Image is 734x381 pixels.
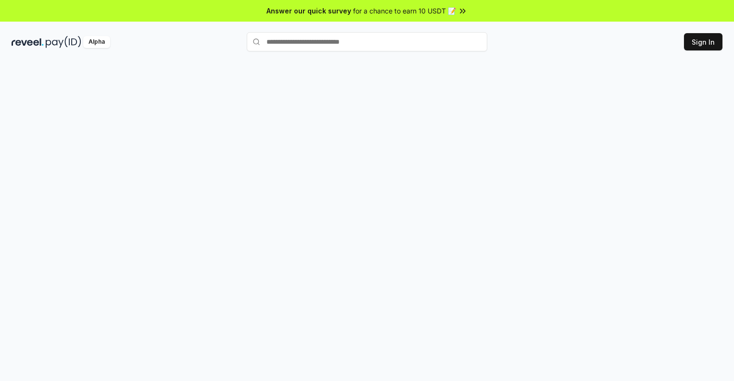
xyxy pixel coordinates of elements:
[12,36,44,48] img: reveel_dark
[353,6,456,16] span: for a chance to earn 10 USDT 📝
[83,36,110,48] div: Alpha
[684,33,722,50] button: Sign In
[46,36,81,48] img: pay_id
[266,6,351,16] span: Answer our quick survey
